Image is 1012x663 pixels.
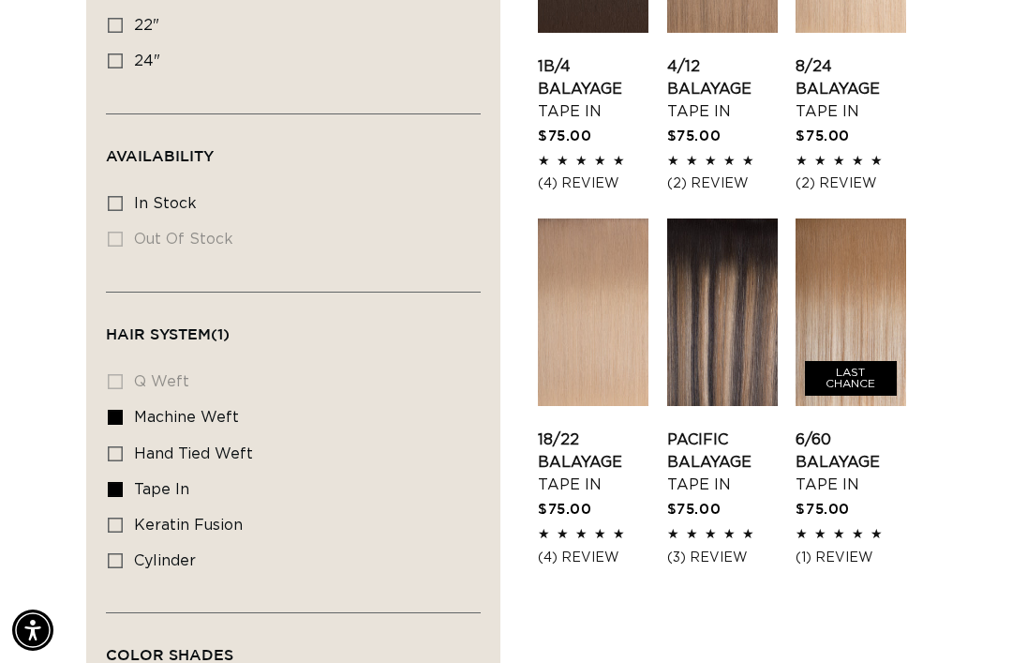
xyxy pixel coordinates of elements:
span: cylinder [134,553,196,568]
span: Hair System [106,325,230,342]
span: machine weft [134,410,239,425]
summary: Hair System (1 selected) [106,293,481,360]
a: Pacific Balayage Tape In [667,429,778,496]
summary: Availability (0 selected) [106,114,481,182]
span: 24" [134,53,160,68]
span: tape in [134,482,189,497]
span: Color Shades [106,646,233,663]
div: Accessibility Menu [12,610,53,651]
span: 22" [134,18,159,33]
span: (1) [211,325,230,342]
a: 18/22 Balayage Tape In [538,429,648,496]
span: In stock [134,196,197,211]
a: 6/60 Balayage Tape In [796,429,906,496]
span: keratin fusion [134,518,243,533]
iframe: Chat Widget [918,573,1012,663]
span: hand tied weft [134,446,253,461]
a: 1B/4 Balayage Tape In [538,55,648,123]
span: Availability [106,147,214,164]
a: 8/24 Balayage Tape In [796,55,906,123]
a: 4/12 Balayage Tape In [667,55,778,123]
